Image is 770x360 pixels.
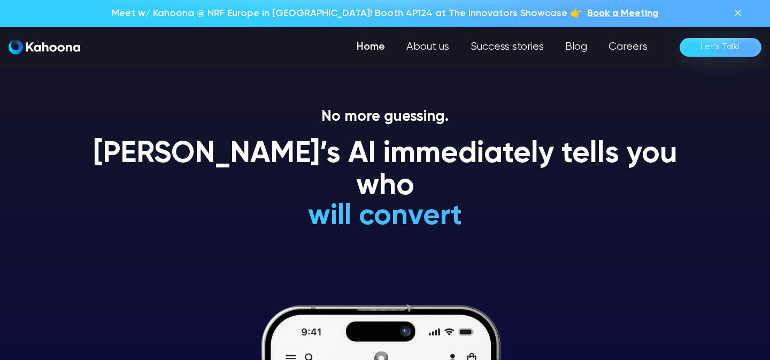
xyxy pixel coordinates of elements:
[460,36,555,58] a: Success stories
[701,39,740,56] div: Let’s Talk!
[587,9,658,18] span: Book a Meeting
[396,36,460,58] a: About us
[598,36,658,58] a: Careers
[555,36,598,58] a: Blog
[680,38,761,57] a: Let’s Talk!
[80,139,690,202] h1: [PERSON_NAME]’s AI immediately tells you who
[9,40,80,55] img: Kahoona logo white
[587,6,658,20] a: Book a Meeting
[112,6,582,20] p: Meet w/ Kahoona @ NRF Europe in [GEOGRAPHIC_DATA]! Booth 4P124 at The Innovators Showcase 👉
[228,201,543,232] h1: will convert
[346,36,396,58] a: Home
[9,40,80,55] a: home
[80,108,690,126] p: No more guessing.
